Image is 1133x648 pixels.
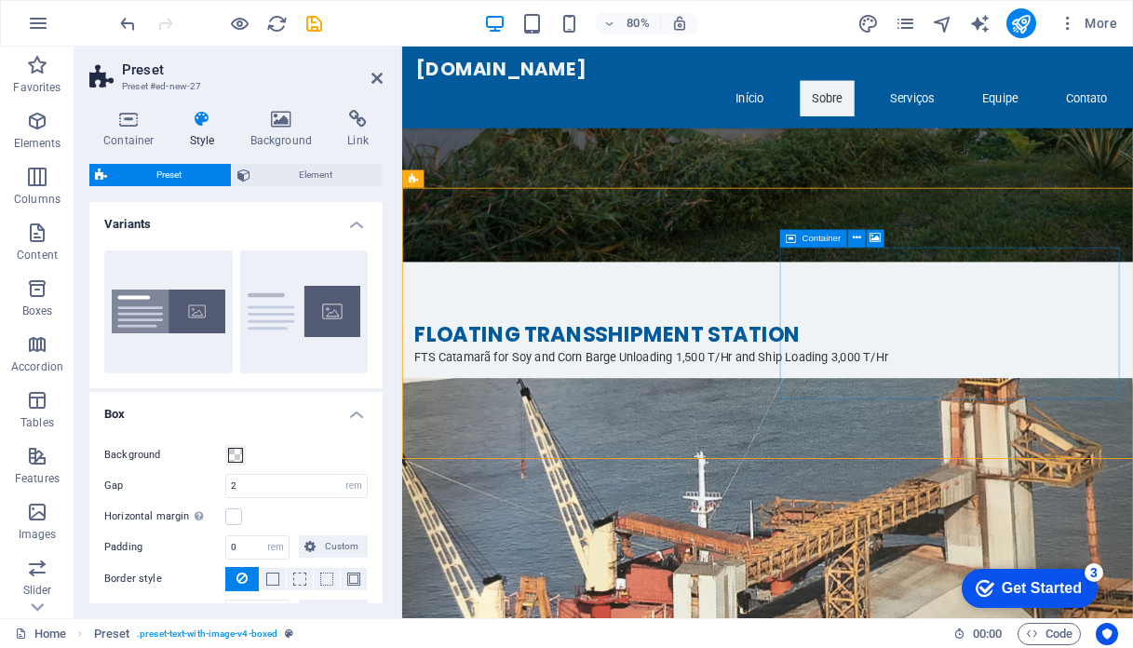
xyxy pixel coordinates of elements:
[138,4,156,22] div: 3
[89,202,383,236] h4: Variants
[94,623,130,645] span: Click to select. Double-click to edit
[299,535,368,558] button: Custom
[236,110,334,149] h4: Background
[1018,623,1081,645] button: Code
[17,248,58,263] p: Content
[89,110,176,149] h4: Container
[22,304,53,318] p: Boxes
[122,78,345,95] h3: Preset #ed-new-27
[932,12,954,34] button: navigator
[1059,14,1117,33] span: More
[104,480,225,491] label: Gap
[15,471,60,486] p: Features
[953,623,1003,645] h6: Session time
[1051,8,1125,38] button: More
[20,415,54,430] p: Tables
[228,12,250,34] button: Click here to leave preview mode and continue editing
[122,61,383,78] h2: Preset
[969,13,991,34] i: AI Writer
[299,600,368,622] button: Custom
[266,13,288,34] i: Reload page
[303,13,325,34] i: Save (Ctrl+S)
[1010,13,1032,34] i: Publish
[104,601,225,623] label: Round corners
[14,136,61,151] p: Elements
[89,392,383,425] h4: Box
[15,9,151,48] div: Get Started 3 items remaining, 40% complete
[104,568,225,590] label: Border style
[176,110,236,149] h4: Style
[895,12,917,34] button: pages
[623,12,653,34] h6: 80%
[333,110,383,149] h4: Link
[232,164,383,186] button: Element
[104,506,225,528] label: Horizontal margin
[1006,8,1036,38] button: publish
[802,234,841,243] span: Container
[969,12,991,34] button: text_generator
[19,527,57,542] p: Images
[986,627,989,641] span: :
[137,623,277,645] span: . preset-text-with-image-v4-boxed
[256,164,377,186] span: Element
[15,623,66,645] a: Click to cancel selection. Double-click to open Pages
[113,164,225,186] span: Preset
[285,628,293,639] i: This element is a customizable preset
[14,192,61,207] p: Columns
[857,12,880,34] button: design
[1026,623,1072,645] span: Code
[321,535,362,558] span: Custom
[116,12,139,34] button: undo
[104,444,225,466] label: Background
[55,20,135,37] div: Get Started
[13,80,61,95] p: Favorites
[932,13,953,34] i: Navigator
[23,583,52,598] p: Slider
[973,623,1002,645] span: 00 00
[94,623,294,645] nav: breadcrumb
[321,600,362,622] span: Custom
[595,12,661,34] button: 80%
[104,536,225,559] label: Padding
[303,12,325,34] button: save
[117,13,139,34] i: Undo: Add element (Ctrl+Z)
[11,359,63,374] p: Accordion
[671,15,688,32] i: On resize automatically adjust zoom level to fit chosen device.
[265,12,288,34] button: reload
[1096,623,1118,645] button: Usercentrics
[89,164,231,186] button: Preset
